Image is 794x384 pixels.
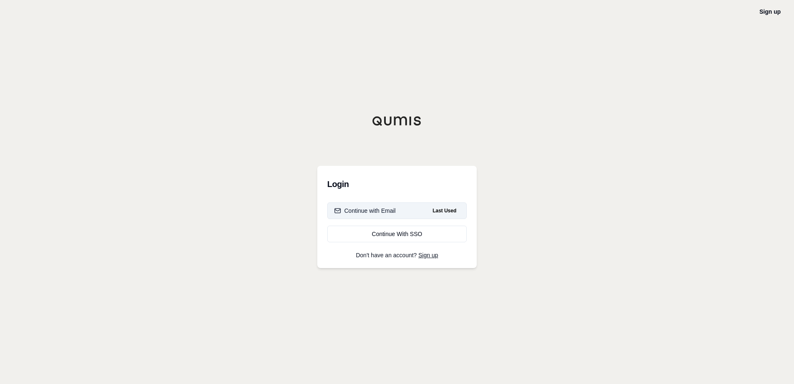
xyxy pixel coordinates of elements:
[429,206,460,216] span: Last Used
[334,207,396,215] div: Continue with Email
[372,116,422,126] img: Qumis
[327,252,467,258] p: Don't have an account?
[334,230,460,238] div: Continue With SSO
[419,252,438,258] a: Sign up
[327,176,467,192] h3: Login
[327,226,467,242] a: Continue With SSO
[760,8,781,15] a: Sign up
[327,202,467,219] button: Continue with EmailLast Used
